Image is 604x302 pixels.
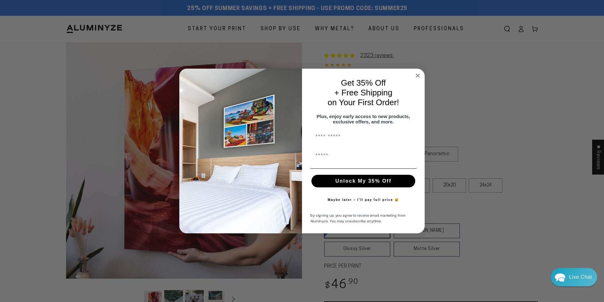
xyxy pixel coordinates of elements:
div: Chat widget toggle [551,268,597,286]
span: Get 35% Off [341,78,386,88]
img: 728e4f65-7e6c-44e2-b7d1-0292a396982f.jpeg [179,69,302,234]
button: Close dialog [414,72,422,79]
button: Maybe later – I’ll pay full price 😅 [325,194,402,206]
button: Unlock My 35% Off [311,175,415,187]
span: By signing up, you agree to receive email marketing from Aluminyze. You may unsubscribe anytime. [310,213,405,224]
span: Plus, enjoy early access to new products, exclusive offers, and more. [317,114,410,124]
span: on Your First Order! [328,98,399,107]
img: underline [310,168,417,169]
div: Contact Us Directly [569,268,592,286]
span: + Free Shipping [334,88,392,97]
